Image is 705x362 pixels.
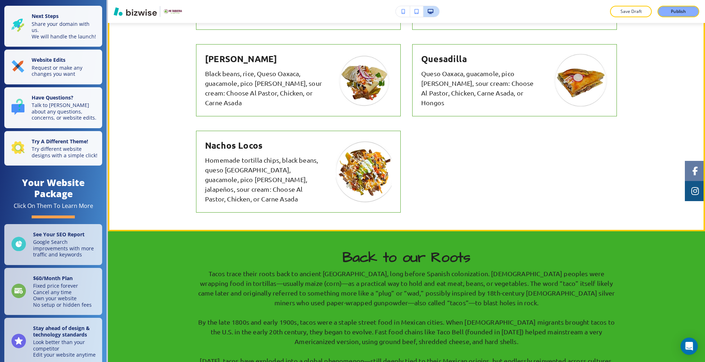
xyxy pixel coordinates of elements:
div: Click On Them To Learn More [14,202,93,210]
strong: $ 60 /Month Plan [33,275,73,282]
img: <p>Bemidji Burrito</p> [336,53,392,107]
p: Tacos trace their roots back to ancient [GEOGRAPHIC_DATA], long before Spanish colonization. [DEM... [196,269,617,307]
strong: Try A Different Theme! [32,138,88,145]
strong: Next Steps [32,13,59,19]
p: Quesadilla [421,53,540,64]
p: Nachos Locos [205,140,324,151]
a: See Your SEO ReportGoogle Search improvements with more traffic and keywords [4,224,102,265]
h4: Your Website Package [4,177,102,199]
button: Next StepsShare your domain with us.We will handle the launch! [4,6,102,47]
button: Save Draft [610,6,652,17]
p: Save Draft [619,8,642,15]
strong: Website Edits [32,56,65,63]
p: Back to our Roots [196,250,617,266]
strong: Have Questions? [32,94,73,101]
p: Black beans, rice, Queso Oaxaca, guacamole, pico [PERSON_NAME], sour cream: Choose Al Pastor, Chi... [205,69,324,107]
p: [PERSON_NAME] [205,53,324,64]
p: Publish [671,8,686,15]
p: Fixed price forever Cancel any time Own your website No setup or hidden fees [33,283,92,308]
button: Have Questions?Talk to [PERSON_NAME] about any questions, concerns, or website edits. [4,87,102,128]
img: <p>Quesadilla</p> [552,53,608,107]
p: Homemade tortilla chips, black beans, queso [GEOGRAPHIC_DATA], guacamole, pico [PERSON_NAME], jal... [205,155,324,204]
a: Social media link to instagram account [685,181,705,201]
div: Open Intercom Messenger [681,338,698,355]
button: Try A Different Theme!Try different website designs with a simple click! [4,131,102,166]
p: Share your domain with us. We will handle the launch! [32,21,98,40]
a: $60/Month PlanFixed price foreverCancel any timeOwn your websiteNo setup or hidden fees [4,268,102,315]
p: Look better than your competitor Edit your website anytime [33,339,98,358]
p: Request or make any changes you want [32,65,98,77]
img: Your Logo [163,9,183,14]
p: Google Search improvements with more traffic and keywords [33,239,98,258]
p: By the late 1800s and early 1900s, tacos were a staple street food in Mexican cities. When [DEMOG... [196,317,617,346]
button: Website EditsRequest or make any changes you want [4,50,102,84]
p: Queso Oaxaca, guacamole, pico [PERSON_NAME], sour cream: Choose Al Pastor, Chicken, Carne Asada, ... [421,69,540,107]
img: <p>Nachos Locos</p> [336,140,392,204]
a: Social media link to facebook account [685,161,705,181]
p: Talk to [PERSON_NAME] about any questions, concerns, or website edits. [32,102,98,121]
p: Try different website designs with a simple click! [32,146,98,158]
button: Publish [658,6,699,17]
strong: See Your SEO Report [33,231,85,238]
img: Bizwise Logo [114,7,157,16]
strong: Stay ahead of design & technology standards [33,325,90,338]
